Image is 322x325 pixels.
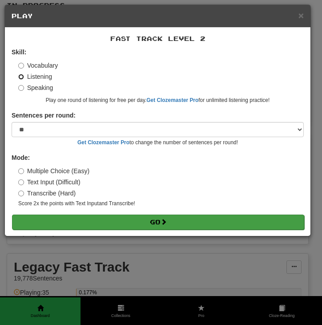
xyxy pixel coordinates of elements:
small: Play one round of listening for free per day. for unlimited listening practice! [12,97,304,104]
span: Fast Track Level 2 [110,35,205,42]
label: Transcribe (Hard) [18,189,76,198]
input: Transcribe (Hard) [18,191,24,196]
h5: Play [12,12,304,20]
label: Text Input (Difficult) [18,178,80,187]
small: Score 2x the points with Text Input and Transcribe ! [18,200,304,207]
input: Speaking [18,85,24,91]
a: Get Clozemaster Pro [77,139,129,146]
small: to change the number of sentences per round! [12,139,304,146]
input: Text Input (Difficult) [18,179,24,185]
input: Listening [18,74,24,80]
button: Go [12,215,304,230]
input: Multiple Choice (Easy) [18,168,24,174]
label: Listening [18,72,52,81]
label: Multiple Choice (Easy) [18,167,89,175]
label: Speaking [18,83,53,92]
label: Vocabulary [18,61,58,70]
strong: Mode: [12,154,30,161]
label: Sentences per round: [12,111,76,120]
strong: Skill: [12,49,26,56]
button: Close [298,11,304,20]
input: Vocabulary [18,63,24,69]
a: Get Clozemaster Pro [146,97,198,103]
span: × [298,10,304,20]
